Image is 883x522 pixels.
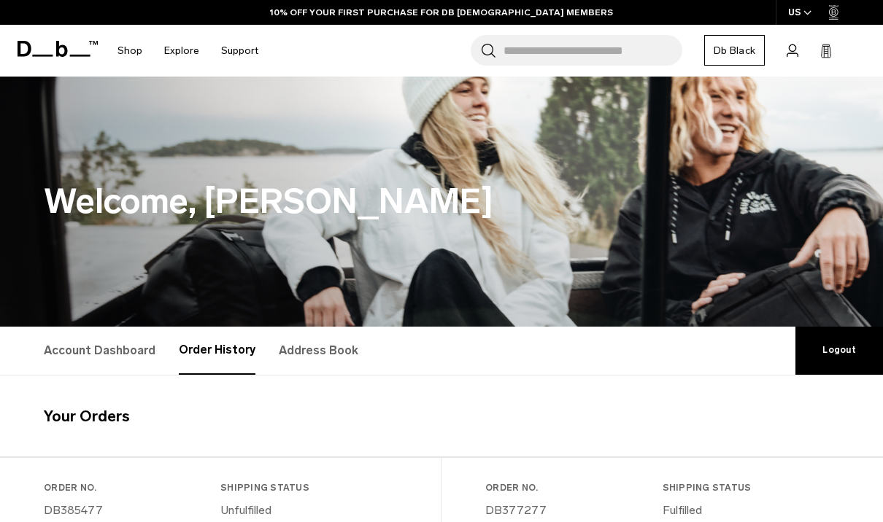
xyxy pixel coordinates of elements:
[704,35,765,66] a: Db Black
[107,25,269,77] nav: Main Navigation
[44,481,215,494] h3: Order No.
[164,25,199,77] a: Explore
[44,503,103,517] a: DB385477
[117,25,142,77] a: Shop
[221,25,258,77] a: Support
[179,327,255,375] a: Order History
[795,327,883,375] a: Logout
[270,6,613,19] a: 10% OFF YOUR FIRST PURCHASE FOR DB [DEMOGRAPHIC_DATA] MEMBERS
[485,481,657,494] h3: Order No.
[220,502,391,519] p: Unfulfilled
[44,327,155,375] a: Account Dashboard
[663,481,834,494] h3: Shipping Status
[485,503,547,517] a: DB377277
[44,405,839,428] h4: Your Orders
[663,502,834,519] p: Fulfilled
[279,327,358,375] a: Address Book
[220,481,391,494] h3: Shipping Status
[44,176,839,227] h1: Welcome, [PERSON_NAME]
